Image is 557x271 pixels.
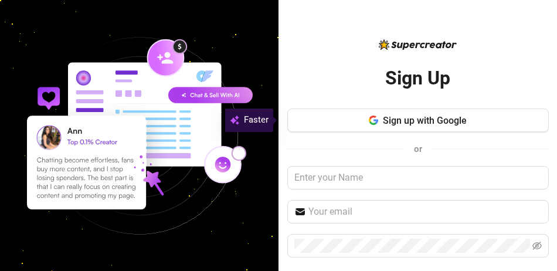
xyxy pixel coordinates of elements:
span: Sign up with Google [383,115,467,126]
img: logo-BBDzfeDw.svg [379,39,457,50]
h2: Sign Up [385,66,450,90]
span: eye-invisible [532,241,542,250]
input: Your email [308,205,542,219]
span: or [414,144,422,154]
button: Sign up with Google [287,109,549,132]
img: svg%3e [230,113,239,127]
input: Enter your Name [287,166,549,189]
span: Faster [244,113,269,127]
